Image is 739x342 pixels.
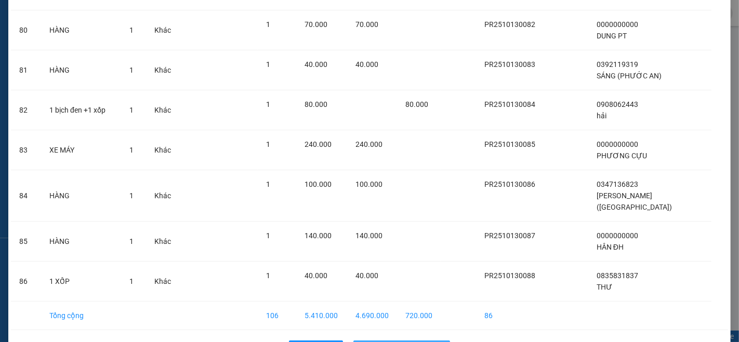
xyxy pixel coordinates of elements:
[266,180,270,188] span: 1
[484,271,535,280] span: PR2510130088
[146,222,179,262] td: Khác
[129,237,134,245] span: 1
[41,10,121,50] td: HÀNG
[11,90,41,130] td: 82
[355,271,378,280] span: 40.000
[597,72,662,80] span: SÁNG (PHƯỚC AN)
[484,231,535,240] span: PR2510130087
[597,152,647,160] span: PHƯƠNG CỰU
[597,140,638,148] span: 0000000000
[129,26,134,34] span: 1
[258,302,297,330] td: 106
[484,20,535,29] span: PR2510130082
[397,302,441,330] td: 720.000
[11,222,41,262] td: 85
[597,191,672,211] span: [PERSON_NAME]([GEOGRAPHIC_DATA])
[41,262,121,302] td: 1 XỐP
[266,231,270,240] span: 1
[305,180,332,188] span: 100.000
[146,130,179,170] td: Khác
[305,20,327,29] span: 70.000
[11,262,41,302] td: 86
[146,90,179,130] td: Khác
[347,302,397,330] td: 4.690.000
[146,170,179,222] td: Khác
[305,60,327,69] span: 40.000
[305,271,327,280] span: 40.000
[11,170,41,222] td: 84
[355,140,382,148] span: 240.000
[355,20,378,29] span: 70.000
[405,100,428,108] span: 80.000
[597,283,612,291] span: THƯ
[146,50,179,90] td: Khác
[597,20,638,29] span: 0000000000
[266,20,270,29] span: 1
[597,100,638,108] span: 0908062443
[41,90,121,130] td: 1 bịch đen +1 xốp
[597,243,624,251] span: HÂN ĐH
[305,100,327,108] span: 80.000
[266,60,270,69] span: 1
[266,100,270,108] span: 1
[484,180,535,188] span: PR2510130086
[305,140,332,148] span: 240.000
[129,146,134,154] span: 1
[484,60,535,69] span: PR2510130083
[41,302,121,330] td: Tổng cộng
[355,231,382,240] span: 140.000
[129,277,134,285] span: 1
[266,271,270,280] span: 1
[484,140,535,148] span: PR2510130085
[597,271,638,280] span: 0835831837
[11,50,41,90] td: 81
[484,100,535,108] span: PR2510130084
[11,130,41,170] td: 83
[129,66,134,74] span: 1
[41,50,121,90] td: HÀNG
[129,106,134,114] span: 1
[597,231,638,240] span: 0000000000
[41,130,121,170] td: XE MÁY
[129,191,134,200] span: 1
[266,140,270,148] span: 1
[597,60,638,69] span: 0392119319
[41,170,121,222] td: HÀNG
[476,302,544,330] td: 86
[597,112,606,120] span: hải
[355,60,378,69] span: 40.000
[146,262,179,302] td: Khác
[355,180,382,188] span: 100.000
[305,231,332,240] span: 140.000
[41,222,121,262] td: HÀNG
[296,302,347,330] td: 5.410.000
[11,10,41,50] td: 80
[597,32,627,40] span: DUNG PT
[597,180,638,188] span: 0347136823
[146,10,179,50] td: Khác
